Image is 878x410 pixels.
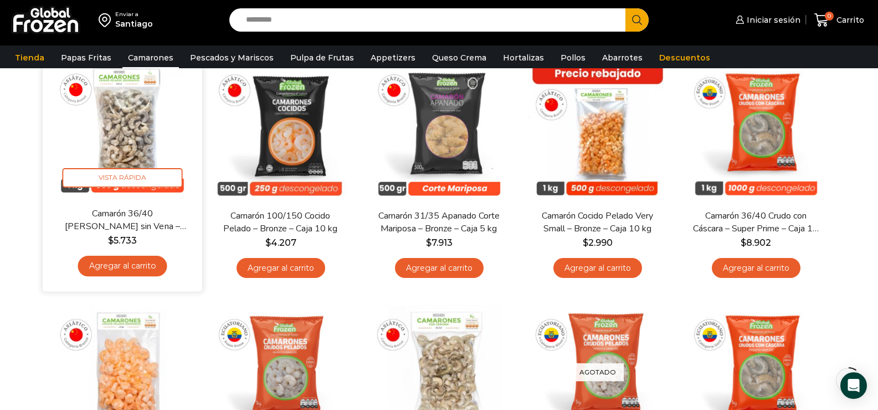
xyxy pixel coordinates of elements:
[625,8,649,32] button: Search button
[58,207,186,233] a: Camarón 36/40 [PERSON_NAME] sin Vena – Bronze – Caja 10 kg
[733,9,800,31] a: Iniciar sesión
[583,237,588,248] span: $
[107,235,136,245] bdi: 5.733
[78,256,167,276] a: Agregar al carrito: “Camarón 36/40 Crudo Pelado sin Vena - Bronze - Caja 10 kg”
[285,47,360,68] a: Pulpa de Frutas
[583,237,613,248] bdi: 2.990
[741,237,746,248] span: $
[99,11,115,29] img: address-field-icon.svg
[115,18,153,29] div: Santiago
[375,210,502,235] a: Camarón 31/35 Apanado Corte Mariposa – Bronze – Caja 5 kg
[497,47,550,68] a: Hortalizas
[553,258,642,279] a: Agregar al carrito: “Camarón Cocido Pelado Very Small - Bronze - Caja 10 kg”
[55,47,117,68] a: Papas Fritas
[365,47,421,68] a: Appetizers
[427,47,492,68] a: Queso Crema
[712,258,800,279] a: Agregar al carrito: “Camarón 36/40 Crudo con Cáscara - Super Prime - Caja 10 kg”
[62,168,182,188] span: Vista Rápida
[265,237,271,248] span: $
[812,7,867,33] a: 0 Carrito
[741,237,771,248] bdi: 8.902
[533,210,661,235] a: Camarón Cocido Pelado Very Small – Bronze – Caja 10 kg
[122,47,179,68] a: Camarones
[572,363,624,382] p: Agotado
[217,210,344,235] a: Camarón 100/150 Cocido Pelado – Bronze – Caja 10 kg
[265,237,296,248] bdi: 4.207
[597,47,648,68] a: Abarrotes
[840,372,867,399] div: Open Intercom Messenger
[426,237,453,248] bdi: 7.913
[555,47,591,68] a: Pollos
[9,47,50,68] a: Tienda
[744,14,800,26] span: Iniciar sesión
[834,14,864,26] span: Carrito
[237,258,325,279] a: Agregar al carrito: “Camarón 100/150 Cocido Pelado - Bronze - Caja 10 kg”
[395,258,484,279] a: Agregar al carrito: “Camarón 31/35 Apanado Corte Mariposa - Bronze - Caja 5 kg”
[184,47,279,68] a: Pescados y Mariscos
[115,11,153,18] div: Enviar a
[107,235,113,245] span: $
[825,12,834,21] span: 0
[692,210,819,235] a: Camarón 36/40 Crudo con Cáscara – Super Prime – Caja 10 kg
[654,47,716,68] a: Descuentos
[426,237,432,248] span: $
